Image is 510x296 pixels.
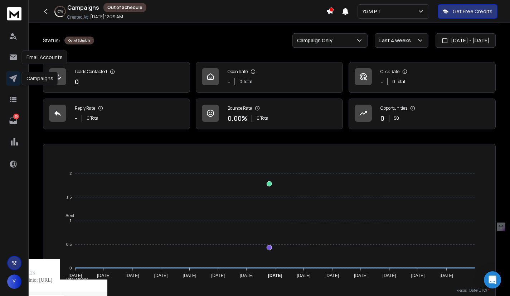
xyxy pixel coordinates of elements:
[13,114,19,119] p: 20
[11,19,17,24] img: website_grey.svg
[66,195,72,199] tspan: 1.5
[64,37,94,44] div: Out of Schedule
[49,288,490,293] p: x-axis : Date(UTC)
[362,8,384,15] p: YGM PT
[67,14,89,20] p: Created At:
[97,273,111,278] tspan: [DATE]
[76,42,82,47] img: tab_keywords_by_traffic_grey.svg
[240,273,253,278] tspan: [DATE]
[228,69,248,75] p: Open Rate
[379,37,414,44] p: Last 4 weeks
[75,69,107,75] p: Leads Contacted
[354,273,368,278] tspan: [DATE]
[60,213,74,218] span: Sent
[349,99,496,129] a: Opportunities0$0
[66,242,72,247] tspan: 0.5
[411,273,425,278] tspan: [DATE]
[6,114,20,128] a: 20
[75,105,95,111] p: Reply Rate
[349,62,496,93] a: Click Rate-0 Total
[90,14,123,20] p: [DATE] 12:29 AM
[68,273,82,278] tspan: [DATE]
[484,271,501,288] div: Open Intercom Messenger
[154,273,168,278] tspan: [DATE]
[380,113,384,123] p: 0
[239,79,252,85] p: 0 Total
[7,274,21,289] button: Y
[228,105,252,111] p: Bounce Rate
[394,115,399,121] p: $ 0
[67,3,99,12] h1: Campaigns
[75,113,77,123] p: -
[440,273,453,278] tspan: [DATE]
[196,99,343,129] a: Bounce Rate0.00%0 Total
[11,11,17,17] img: logo_orange.svg
[43,62,190,93] a: Leads Contacted0
[453,8,492,15] p: Get Free Credits
[383,273,396,278] tspan: [DATE]
[297,273,311,278] tspan: [DATE]
[60,277,88,282] span: Total Opens
[7,7,21,20] img: logo
[103,3,146,12] div: Out of Schedule
[183,273,196,278] tspan: [DATE]
[380,69,399,75] p: Click Rate
[84,42,114,47] div: Palabras clave
[43,37,60,44] p: Status:
[87,115,99,121] p: 0 Total
[380,77,383,87] p: -
[75,77,79,87] p: 0
[126,273,139,278] tspan: [DATE]
[19,19,53,24] div: Dominio: [URL]
[58,9,63,14] p: 67 %
[380,105,407,111] p: Opportunities
[268,273,282,278] tspan: [DATE]
[436,33,496,48] button: [DATE] - [DATE]
[228,113,247,123] p: 0.00 %
[38,42,55,47] div: Dominio
[211,273,225,278] tspan: [DATE]
[392,79,405,85] p: 0 Total
[196,62,343,93] a: Open Rate-0 Total
[22,72,58,85] div: Campaigns
[69,266,72,270] tspan: 0
[228,77,230,87] p: -
[257,115,269,121] p: 0 Total
[30,42,35,47] img: tab_domain_overview_orange.svg
[20,11,35,17] div: v 4.0.25
[325,273,339,278] tspan: [DATE]
[69,219,72,223] tspan: 1
[438,4,497,19] button: Get Free Credits
[69,171,72,176] tspan: 2
[297,37,335,44] p: Campaign Only
[43,99,190,129] a: Reply Rate-0 Total
[22,51,67,64] div: Email Accounts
